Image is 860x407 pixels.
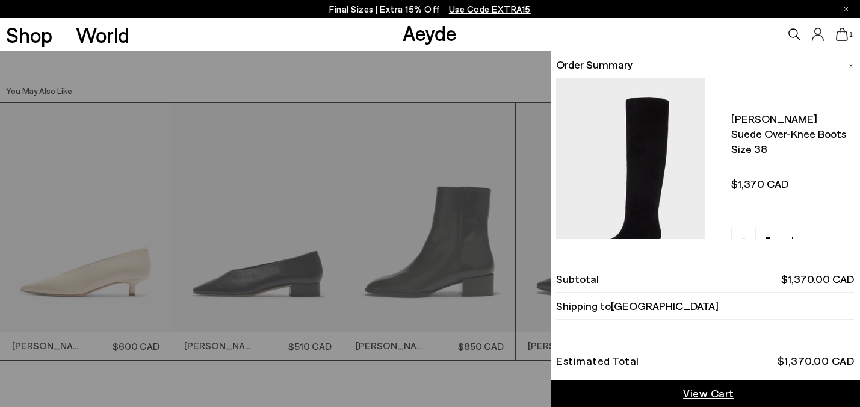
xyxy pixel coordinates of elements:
span: Size 38 [731,141,849,157]
span: 1 [848,31,854,38]
span: $1,370.00 CAD [781,272,854,287]
li: Subtotal [556,266,854,293]
a: Aeyde [403,20,457,45]
a: + [781,228,805,252]
span: + [790,231,796,247]
span: View Cart [683,386,734,401]
div: $1,370.00 CAD [778,356,855,365]
img: AEYDE-WILLA-COW-SUEDE-LEATHER-BLACK-1_ad8e8529-56e3-49be-927f-664acbb13655_900x.jpg [556,78,705,285]
span: [PERSON_NAME] suede over-knee boots [731,111,849,141]
span: - [741,231,746,247]
span: Navigate to /collections/ss25-final-sizes [449,4,531,14]
span: $1,370 CAD [731,176,849,191]
span: Shipping to [556,299,719,314]
div: Estimated Total [556,356,639,365]
a: View Cart [551,380,860,407]
a: Shop [6,24,52,45]
span: Order Summary [556,57,633,72]
a: World [76,24,129,45]
a: 1 [836,28,848,41]
span: [GEOGRAPHIC_DATA] [611,299,719,312]
p: Final Sizes | Extra 15% Off [329,2,531,17]
a: - [731,228,756,252]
